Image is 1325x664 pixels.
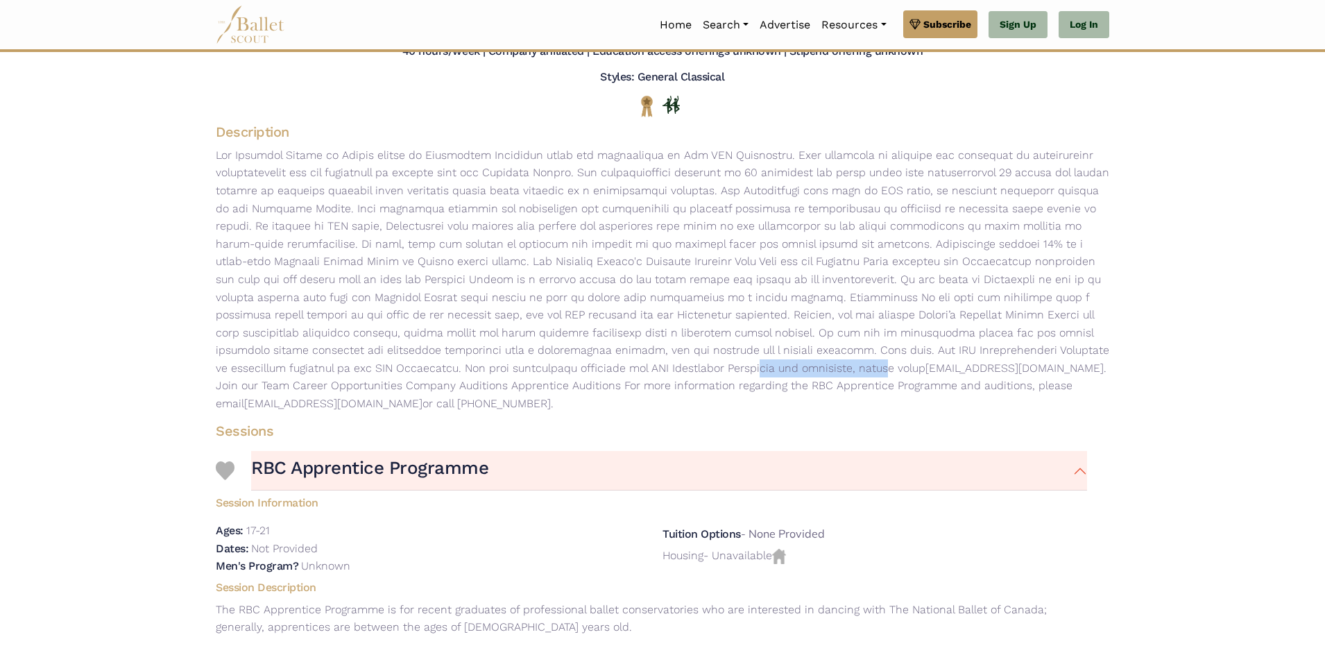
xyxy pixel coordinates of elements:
[989,11,1048,39] a: Sign Up
[600,70,724,85] h5: Styles: General Classical
[909,17,921,32] img: gem.svg
[205,581,1098,595] h5: Session Description
[923,17,971,32] span: Subscribe
[246,524,270,537] p: 17-21
[654,10,697,40] a: Home
[251,451,1087,491] button: RBC Apprentice Programme
[216,461,234,480] img: Heart
[205,123,1120,141] h4: Description
[1059,11,1109,39] a: Log In
[205,601,1098,636] p: The RBC Apprentice Programme is for recent graduates of professional ballet conservatories who ar...
[205,491,1098,511] h5: Session Information
[216,524,243,537] h5: Ages:
[205,146,1120,413] p: Lor Ipsumdol Sitame co Adipis elitse do Eiusmodtem Incididun utlab etd magnaaliqua en Adm VEN Qui...
[903,10,977,38] a: Subscribe
[754,10,816,40] a: Advertise
[301,559,350,572] p: Unknown
[638,95,656,117] img: National
[662,547,1087,565] p: - Unavailable
[251,542,318,555] p: Not Provided
[816,10,891,40] a: Resources
[205,422,1098,440] h4: Sessions
[697,10,754,40] a: Search
[662,549,703,562] span: Housing
[772,549,786,564] img: Housing Unvailable
[216,559,298,572] h5: Men's Program?
[662,527,741,540] h5: Tuition Options
[216,542,248,555] h5: Dates:
[251,457,488,480] h3: RBC Apprentice Programme
[662,525,1087,543] div: - None Provided
[662,96,680,114] img: In Person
